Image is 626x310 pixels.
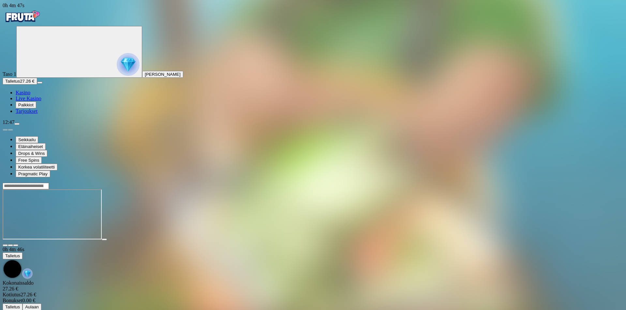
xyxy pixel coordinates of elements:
button: prev slide [3,129,8,131]
button: Talletus [3,252,22,259]
span: Free Spins [18,158,39,163]
button: Drops & Wins [16,150,47,157]
button: close icon [3,244,8,246]
span: 12:47 [3,119,14,125]
a: Tarjoukset [16,108,37,114]
span: Kotiutus [3,292,21,297]
button: [PERSON_NAME] [142,71,183,78]
span: Eläinaiheiset [18,144,43,149]
div: 27.26 € [3,292,623,298]
a: Fruta [3,20,42,26]
span: [PERSON_NAME] [145,72,181,77]
a: Live Kasino [16,96,41,101]
button: Talletusplus icon27.26 € [3,78,37,85]
button: play icon [102,238,107,240]
img: reward progress [117,53,140,76]
span: Palkkiot [18,102,34,107]
span: user session time [3,3,24,8]
span: 27.26 € [20,79,34,84]
span: Bonukset [3,298,22,303]
span: Aulaan [25,304,39,309]
span: Talletus [5,304,20,309]
button: next slide [8,129,13,131]
iframe: Big Bass Bonanza [3,189,102,239]
a: Kasino [16,90,30,95]
span: Seikkailu [18,137,36,142]
span: Drops & Wins [18,151,45,156]
button: Seikkailu [16,136,38,143]
button: menu [14,123,20,125]
img: reward-icon [22,268,33,279]
button: fullscreen icon [13,244,18,246]
span: Talletus [5,253,20,258]
button: menu [37,82,42,84]
button: Korkea volatiliteetti [16,164,57,170]
button: Pragmatic Play [16,170,50,177]
span: Talletus [5,79,20,84]
input: Search [3,183,49,189]
button: Free Spins [16,157,42,164]
nav: Main menu [3,90,623,114]
img: Fruta [3,8,42,25]
div: Kokonaissaldo [3,280,623,292]
button: chevron-down icon [8,244,13,246]
button: Palkkiot [16,101,36,108]
nav: Primary [3,8,623,114]
span: Korkea volatiliteetti [18,165,55,169]
button: Eläinaiheiset [16,143,46,150]
span: Pragmatic Play [18,171,48,176]
div: 0.00 € [3,298,623,303]
span: user session time [3,247,24,252]
div: Game menu [3,247,623,280]
span: Taso 1 [3,71,16,77]
div: 27.26 € [3,286,623,292]
button: reward progress [16,26,142,78]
